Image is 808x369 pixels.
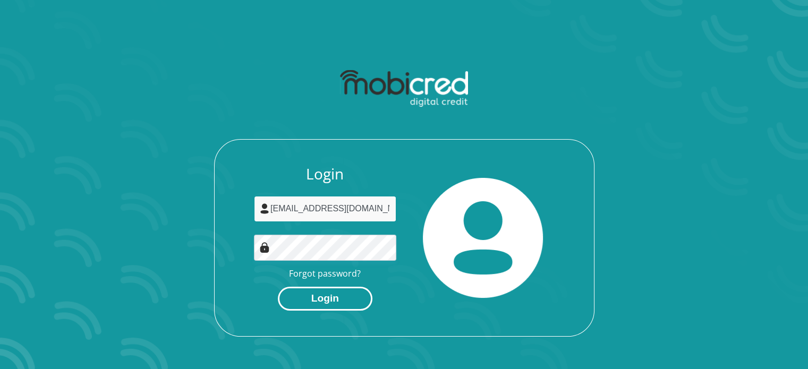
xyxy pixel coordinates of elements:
[254,196,396,222] input: Username
[259,242,270,253] img: Image
[278,287,372,311] button: Login
[289,268,361,279] a: Forgot password?
[340,70,468,107] img: mobicred logo
[254,165,396,183] h3: Login
[259,203,270,214] img: user-icon image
